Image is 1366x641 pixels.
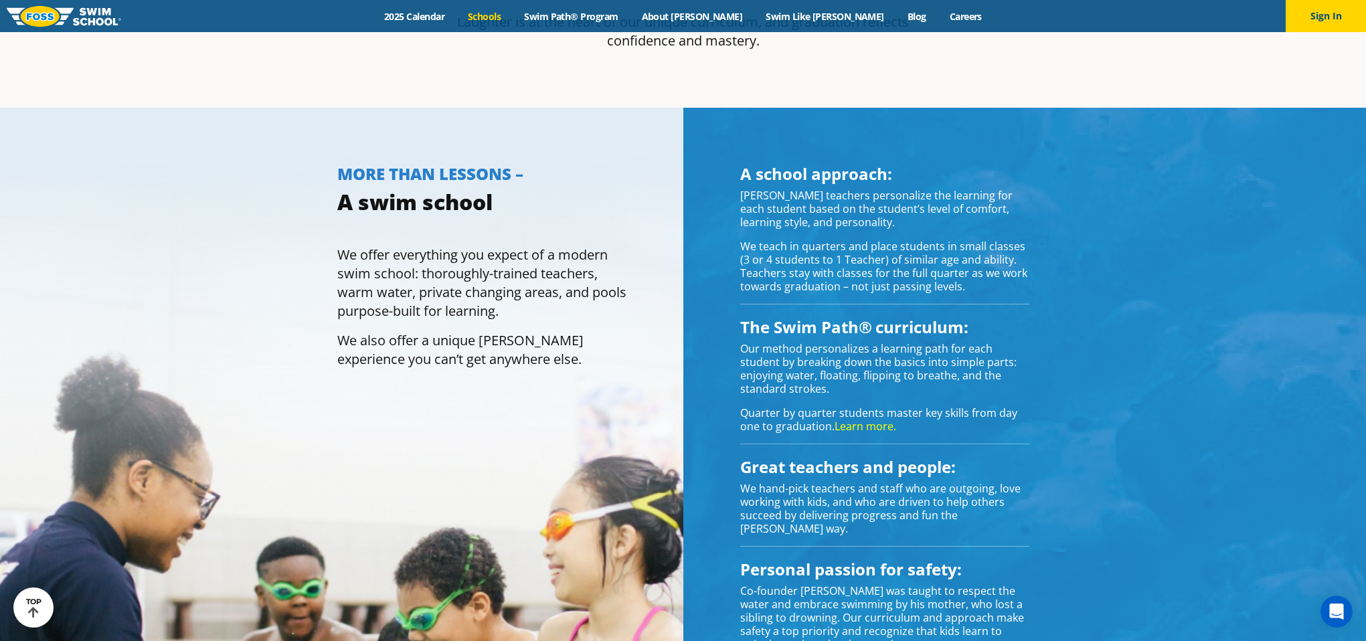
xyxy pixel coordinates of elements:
a: 2025 Calendar [373,10,456,23]
a: Careers [938,10,993,23]
a: Swim Path® Program [513,10,630,23]
p: [PERSON_NAME] teachers personalize the learning for each student based on the student’s level of ... [740,189,1029,229]
h3: A swim school [337,189,626,215]
p: We teach in quarters and place students in small classes (3 or 4 students to 1 Teacher) of simila... [740,240,1029,293]
a: About [PERSON_NAME] [630,10,754,23]
div: TOP [26,598,41,618]
p: We offer everything you expect of a modern swim school: thoroughly-trained teachers, warm water, ... [337,246,626,320]
p: We hand-pick teachers and staff who are outgoing, love working with kids, and who are driven to h... [740,482,1029,535]
a: Learn more. [835,419,896,434]
p: Our method personalizes a learning path for each student by breaking down the basics into simple ... [740,342,1029,395]
iframe: Intercom live chat [1320,596,1353,628]
a: Blog [895,10,938,23]
a: Schools [456,10,513,23]
span: The Swim Path® curriculum: [740,316,968,338]
span: A school approach: [740,163,892,185]
a: Swim Like [PERSON_NAME] [754,10,896,23]
span: MORE THAN LESSONS – [337,163,523,185]
p: Quarter by quarter students master key skills from day one to graduation. [740,406,1029,433]
img: FOSS Swim School Logo [7,6,121,27]
span: Great teachers and people: [740,456,956,478]
p: We also offer a unique [PERSON_NAME] experience you can’t get anywhere else. [337,331,626,369]
span: Personal passion for safety: [740,558,962,580]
